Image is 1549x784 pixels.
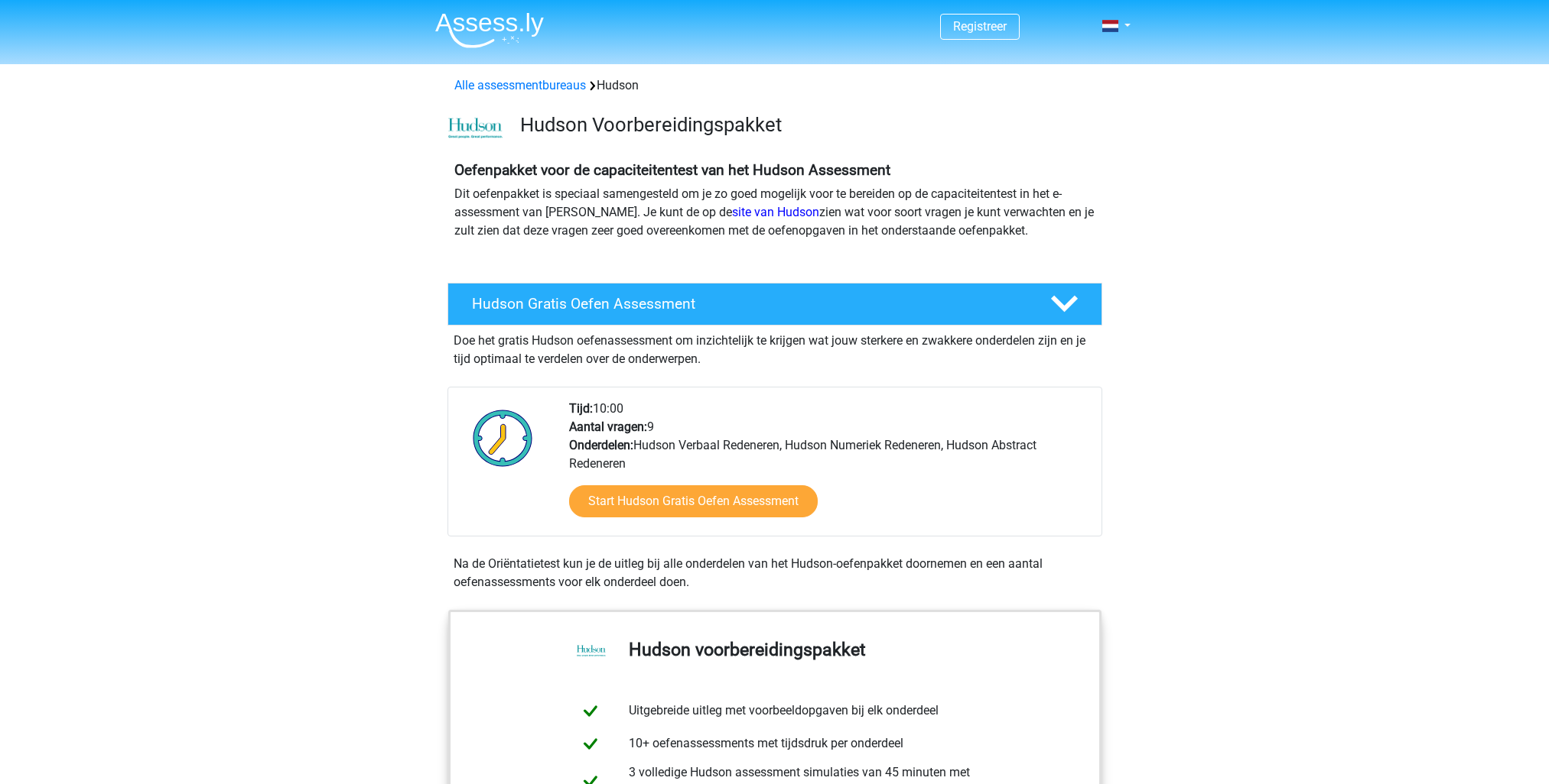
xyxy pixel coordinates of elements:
h4: Hudson Gratis Oefen Assessment [472,295,1026,313]
a: Hudson Gratis Oefen Assessment [441,283,1108,326]
div: 10:00 9 Hudson Verbaal Redeneren, Hudson Numeriek Redeneren, Hudson Abstract Redeneren [558,400,1101,536]
div: Na de Oriëntatietest kun je de uitleg bij alle onderdelen van het Hudson-oefenpakket doornemen en... [447,555,1102,591]
a: Start Hudson Gratis Oefen Assessment [569,485,818,517]
b: Tijd: [569,401,593,416]
div: Hudson [448,76,1102,95]
div: Doe het gratis Hudson oefenassessment om inzichtelijk te krijgen wat jouw sterkere en zwakkere on... [447,326,1102,368]
a: site van Hudson [732,205,819,219]
a: Alle assessmentbureaus [454,78,586,92]
b: Onderdelen: [569,438,633,452]
img: Klok [464,400,542,476]
img: Assessly [435,12,544,48]
p: Dit oefenpakket is speciaal samengesteld om je zo goed mogelijk voor te bereiden op de capaciteit... [454,185,1095,240]
h3: Hudson Voorbereidingspakket [520,113,1090,137]
b: Aantal vragen: [569,420,647,434]
b: Oefenpakket voor de capaciteitentest van het Hudson Assessment [454,161,890,179]
img: cefd0e47479f4eb8e8c001c0d358d5812e054fa8.png [448,118,503,139]
a: Registreer [953,19,1007,34]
